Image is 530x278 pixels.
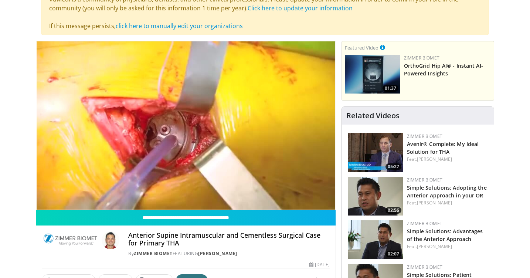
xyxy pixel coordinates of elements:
span: 02:56 [385,207,401,214]
span: 01:37 [383,85,398,92]
span: 05:27 [385,163,401,170]
a: 02:56 [348,177,403,216]
div: By FEATURING [128,250,329,257]
a: Click here to update your information [248,4,353,12]
a: 01:37 [345,55,400,94]
a: [PERSON_NAME] [417,156,452,162]
small: Featured Video [345,44,378,51]
a: [PERSON_NAME] [417,200,452,206]
a: Zimmer Biomet [404,55,439,61]
a: Zimmer Biomet [407,177,442,183]
img: 34658faa-42cf-45f9-ba82-e22c653dfc78.150x105_q85_crop-smart_upscale.jpg [348,133,403,172]
a: Zimmer Biomet [407,264,442,270]
div: Feat. [407,156,488,163]
h4: Anterior Supine Intramuscular and Cementless Surgical Case for Primary THA [128,231,329,247]
a: Simple Solutions: Advantages of the Anterior Approach [407,228,483,243]
img: Zimmer Biomet [42,231,99,249]
img: 51d03d7b-a4ba-45b7-9f92-2bfbd1feacc3.150x105_q85_crop-smart_upscale.jpg [345,55,400,94]
a: Avenir® Complete: My Ideal Solution for THA [407,140,479,155]
a: click here to manually edit your organizations [116,22,243,30]
a: [PERSON_NAME] [198,250,237,257]
a: Zimmer Biomet [407,133,442,139]
a: Zimmer Biomet [407,220,442,227]
div: Feat. [407,200,488,206]
img: 10d808f3-0ef9-4f3e-97fe-674a114a9830.150x105_q85_crop-smart_upscale.jpg [348,177,403,216]
a: [PERSON_NAME] [417,243,452,250]
div: [DATE] [309,261,329,268]
h4: Related Videos [346,111,400,120]
a: 02:07 [348,220,403,259]
img: Avatar [102,231,119,249]
a: 05:27 [348,133,403,172]
a: Zimmer Biomet [134,250,173,257]
video-js: Video Player [36,41,336,210]
span: 02:07 [385,251,401,257]
div: Feat. [407,243,488,250]
a: OrthoGrid Hip AI® - Instant AI-Powered Insights [404,62,483,77]
img: 56e6ec17-0c16-4c01-a1de-debe52bb35a1.150x105_q85_crop-smart_upscale.jpg [348,220,403,259]
a: Simple Solutions: Adopting the Anterior Approach in your OR [407,184,487,199]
